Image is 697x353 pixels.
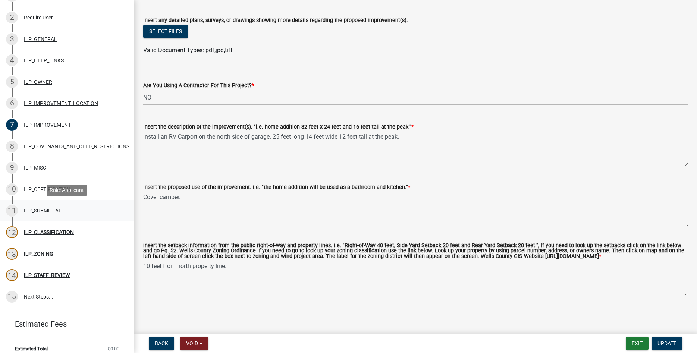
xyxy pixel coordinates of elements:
[24,230,74,235] div: ILP_CLASSIFICATION
[6,54,18,66] div: 4
[24,79,52,85] div: ILP_OWNER
[24,144,129,149] div: ILP_COVENANTS_AND_DEED_RESTRICTIONS
[47,185,87,196] div: Role: Applicant
[6,316,122,331] a: Estimated Fees
[657,340,676,346] span: Update
[24,251,53,256] div: ILP_ZONING
[143,47,233,54] span: Valid Document Types: pdf,jpg,tiff
[24,165,46,170] div: ILP_MISC
[24,37,57,42] div: ILP_GENERAL
[24,122,71,127] div: ILP_IMPROVEMENT
[24,208,62,213] div: ILP_SUBMITTAL
[6,33,18,45] div: 3
[149,337,174,350] button: Back
[6,162,18,174] div: 9
[186,340,198,346] span: Void
[155,340,168,346] span: Back
[108,346,119,351] span: $0.00
[143,243,688,259] label: insert the setback information from the public right-of-way and property lines. i.e. "Right-of-Wa...
[6,76,18,88] div: 5
[6,291,18,303] div: 15
[143,185,410,190] label: Insert the proposed use of the improvement. i.e. "the home addition will be used as a bathroom an...
[143,18,408,23] label: Insert any detailed plans, surveys, or drawings showing more details regarding the proposed impro...
[15,346,48,351] span: Estimated Total
[6,97,18,109] div: 6
[24,272,70,278] div: ILP_STAFF_REVIEW
[6,205,18,217] div: 11
[24,101,98,106] div: ILP_IMPROVEMENT_LOCATION
[143,125,414,130] label: Insert the description of the improvement(s). "i.e. home addition 32 feet x 24 feet and 16 feet t...
[180,337,208,350] button: Void
[24,15,53,20] div: Require User
[24,187,70,192] div: ILP_CERTIFICATION
[6,119,18,131] div: 7
[24,58,64,63] div: ILP_HELP_LINKS
[6,12,18,23] div: 2
[6,183,18,195] div: 10
[143,83,254,88] label: Are You Using A Contractor For This Project?
[6,248,18,260] div: 13
[6,141,18,152] div: 8
[652,337,682,350] button: Update
[626,337,649,350] button: Exit
[6,269,18,281] div: 14
[6,226,18,238] div: 12
[143,25,188,38] button: Select files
